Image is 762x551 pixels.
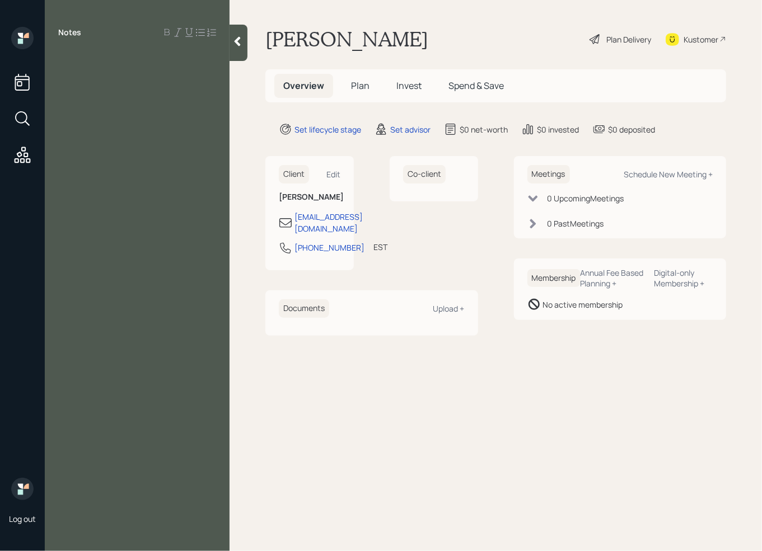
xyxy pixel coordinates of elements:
h6: Membership [527,269,581,288]
span: Invest [396,79,422,92]
div: $0 invested [537,124,579,135]
div: Upload + [433,303,465,314]
div: 0 Past Meeting s [548,218,604,229]
div: Digital-only Membership + [654,267,713,289]
h6: Co-client [403,165,446,183]
div: [EMAIL_ADDRESS][DOMAIN_NAME] [294,211,363,234]
img: retirable_logo.png [11,478,34,500]
div: $0 deposited [608,124,655,135]
div: Set lifecycle stage [294,124,361,135]
span: Overview [283,79,324,92]
span: Spend & Save [448,79,504,92]
div: EST [373,241,387,253]
div: Plan Delivery [606,34,651,45]
div: Schedule New Meeting + [624,169,713,180]
h1: [PERSON_NAME] [265,27,428,51]
div: [PHONE_NUMBER] [294,242,364,253]
div: Set advisor [390,124,431,135]
div: Kustomer [684,34,718,45]
label: Notes [58,27,81,38]
div: Annual Fee Based Planning + [581,267,645,289]
h6: Client [279,165,309,183]
h6: Documents [279,299,329,318]
h6: Meetings [527,165,570,183]
h6: [PERSON_NAME] [279,192,340,202]
div: Log out [9,514,36,524]
div: $0 net-worth [460,124,508,135]
div: 0 Upcoming Meeting s [548,192,624,204]
span: Plan [351,79,370,92]
div: Edit [326,169,340,180]
div: No active membership [543,299,623,310]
